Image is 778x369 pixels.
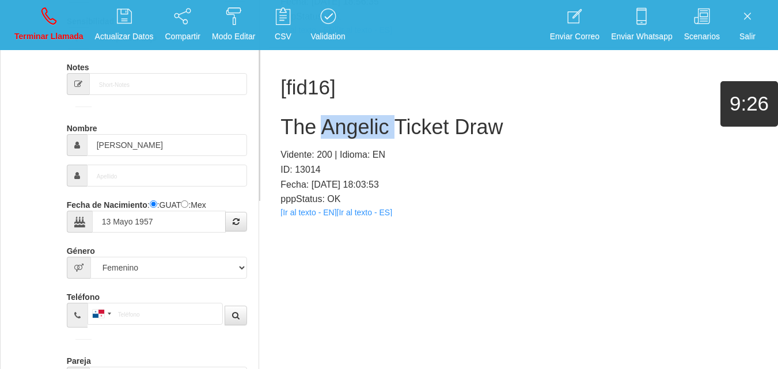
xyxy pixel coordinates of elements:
[67,195,248,233] div: : :GUAT :Mex
[280,192,758,207] p: pppStatus: OK
[280,116,758,139] h2: The Angelic Ticket Draw
[263,3,303,47] a: CSV
[280,162,758,177] p: ID: 13014
[280,208,336,217] a: [Ir al texto - EN]
[680,3,724,47] a: Scenarios
[89,73,248,95] input: Short-Notes
[731,30,764,43] p: Salir
[212,30,255,43] p: Modo Editar
[161,3,204,47] a: Compartir
[727,3,768,47] a: Salir
[280,177,758,192] p: Fecha: [DATE] 18:03:53
[611,30,673,43] p: Enviar Whatsapp
[91,3,158,47] a: Actualizar Datos
[67,195,147,211] label: Fecha de Nacimiento
[550,30,599,43] p: Enviar Correo
[181,200,188,208] input: :Yuca-Mex
[10,3,88,47] a: Terminar Llamada
[546,3,604,47] a: Enviar Correo
[280,147,758,162] p: Vidente: 200 | Idioma: EN
[88,303,115,324] div: Panama (Panamá): +507
[165,30,200,43] p: Compartir
[95,30,154,43] p: Actualizar Datos
[208,3,259,47] a: Modo Editar
[306,3,349,47] a: Validation
[684,30,720,43] p: Scenarios
[88,303,223,325] input: Teléfono
[280,77,758,99] h1: [fid16]
[310,30,345,43] p: Validation
[67,351,91,367] label: Pareja
[67,58,89,73] label: Notes
[87,134,248,156] input: Nombre
[87,165,248,187] input: Apellido
[14,30,84,43] p: Terminar Llamada
[67,119,97,134] label: Nombre
[720,93,778,115] h1: 9:26
[67,287,100,303] label: Teléfono
[267,30,299,43] p: CSV
[337,208,392,217] a: [Ir al texto - ES]
[150,200,157,208] input: :Quechi GUAT
[67,241,95,257] label: Género
[607,3,677,47] a: Enviar Whatsapp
